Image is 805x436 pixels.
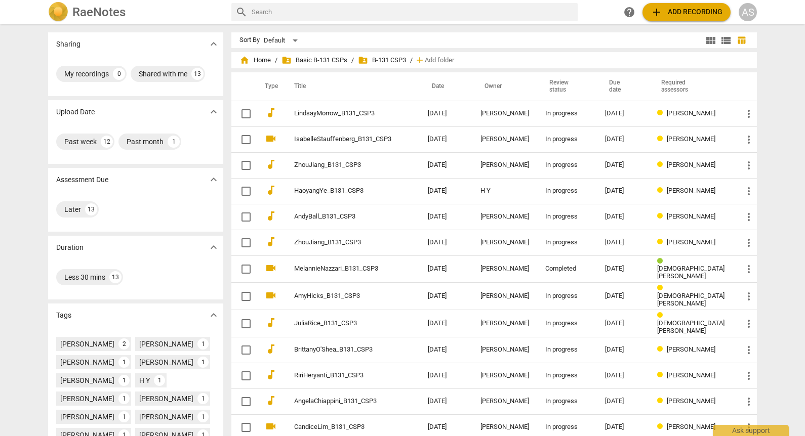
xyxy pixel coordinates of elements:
div: [PERSON_NAME] [480,292,529,300]
div: [PERSON_NAME] [139,357,193,367]
span: [PERSON_NAME] [667,371,715,379]
span: [PERSON_NAME] [667,345,715,353]
div: [PERSON_NAME] [139,412,193,422]
a: AmyHicks_B131_CSP3 [294,292,391,300]
span: Review status: in progress [657,284,667,292]
td: [DATE] [420,204,472,230]
span: audiotrack [265,317,277,329]
span: Review status: in progress [657,397,667,405]
div: Shared with me [139,69,187,79]
span: Review status: in progress [657,312,667,319]
div: H Y [139,375,150,385]
button: Table view [734,33,749,48]
span: [PERSON_NAME] [667,135,715,143]
a: IsabelleStauffenberg_B131_CSP3 [294,136,391,143]
div: [PERSON_NAME] [480,136,529,143]
span: search [235,6,248,18]
h2: RaeNotes [72,5,126,19]
span: / [275,57,277,64]
span: [PERSON_NAME] [667,212,715,220]
td: [DATE] [420,101,472,126]
span: more_vert [743,370,755,382]
div: [PERSON_NAME] [60,339,114,349]
div: In progress [545,239,589,246]
div: Less 30 mins [64,272,105,282]
p: Duration [56,242,84,253]
div: 1 [197,357,209,368]
span: more_vert [743,237,755,249]
div: 2 [118,338,130,350]
th: Due date [597,72,649,101]
div: In progress [545,292,589,300]
a: JuliaRice_B131_CSP3 [294,320,391,327]
div: 1 [197,338,209,350]
div: [PERSON_NAME] [480,423,529,431]
span: audiotrack [265,158,277,170]
div: 13 [191,68,204,80]
span: B-131 CSP3 [358,55,406,65]
div: [DATE] [605,187,641,195]
span: expand_more [208,106,220,118]
div: [PERSON_NAME] [480,213,529,221]
span: audiotrack [265,395,277,407]
div: 1 [197,411,209,422]
a: HaoyangYe_B131_CSP3 [294,187,391,195]
span: Review status: in progress [657,238,667,246]
span: [DEMOGRAPHIC_DATA][PERSON_NAME] [657,319,724,334]
span: [PERSON_NAME] [667,109,715,117]
div: In progress [545,213,589,221]
div: [PERSON_NAME] [480,398,529,405]
div: 1 [118,357,130,368]
span: expand_more [208,173,220,186]
span: audiotrack [265,184,277,196]
button: Show more [206,308,221,323]
span: expand_more [208,309,220,321]
button: AS [739,3,757,21]
a: LindsayMorrow_B131_CSP3 [294,110,391,117]
div: [DATE] [605,239,641,246]
div: In progress [545,398,589,405]
img: Logo [48,2,68,22]
div: Completed [545,265,589,273]
th: Owner [472,72,537,101]
div: [DATE] [605,161,641,169]
span: Add folder [425,57,454,64]
span: / [351,57,354,64]
a: AngelaChiappini_B131_CSP3 [294,398,391,405]
span: Review status: in progress [657,345,667,353]
span: Review status: in progress [657,423,667,430]
span: add [651,6,663,18]
a: BrittanyO'Shea_B131_CSP3 [294,346,391,354]
span: audiotrack [265,236,277,248]
th: Title [282,72,420,101]
div: [DATE] [605,213,641,221]
span: [PERSON_NAME] [667,397,715,405]
p: Sharing [56,39,80,50]
span: Review status: completed [657,257,667,265]
span: folder_shared [281,55,292,65]
div: [PERSON_NAME] [480,110,529,117]
span: videocam [265,262,277,274]
span: Review status: in progress [657,109,667,117]
td: [DATE] [420,310,472,337]
div: [PERSON_NAME] [139,394,193,404]
span: home [239,55,250,65]
span: more_vert [743,344,755,356]
div: 12 [101,136,113,148]
span: more_vert [743,263,755,275]
th: Type [257,72,282,101]
span: videocam [265,289,277,301]
div: In progress [545,320,589,327]
span: [DEMOGRAPHIC_DATA][PERSON_NAME] [657,265,724,280]
span: more_vert [743,290,755,302]
div: [PERSON_NAME] [60,357,114,367]
span: view_module [705,34,717,47]
span: [PERSON_NAME] [667,238,715,246]
div: 1 [168,136,180,148]
span: Review status: in progress [657,212,667,220]
td: [DATE] [420,337,472,363]
div: [PERSON_NAME] [480,320,529,327]
div: In progress [545,372,589,379]
td: [DATE] [420,230,472,255]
